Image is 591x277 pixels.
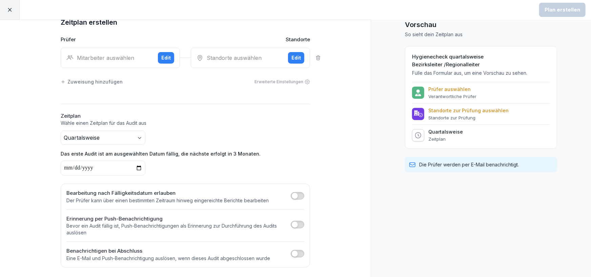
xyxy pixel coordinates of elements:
div: Erweiterte Einstellungen [254,79,310,85]
p: Der Prüfer kann über einen bestimmten Zeitraum hinweg eingereichte Berichte bearbeiten [66,197,269,204]
p: So sieht dein Zeitplan aus [405,31,557,38]
p: Die Prüfer werden per E-Mail benachrichtigt. [419,161,519,168]
button: Plan erstellen [539,3,586,17]
h2: Hygienecheck quartalsweise Bezirksleiter /Regionalleiter [412,53,550,68]
p: Bevor ein Audit fällig ist, Push-Benachrichtigungen als Erinnerung zur Durchführung des Audits au... [66,223,287,236]
h1: Vorschau [405,20,557,30]
p: Prüfer [61,36,76,44]
p: Standorte zur Prüfung [428,115,509,120]
button: Edit [158,52,174,64]
h2: Bearbeitung nach Fälligkeitsdatum erlauben [66,189,269,197]
h2: Benachrichtigen bei Abschluss [66,247,270,255]
h2: Zeitplan [61,112,310,120]
p: Das erste Audit ist am ausgewählten Datum fällig, die nächste erfolgt in 3 Monaten. [61,150,310,157]
p: Eine E-Mail und Push-Benachrichtigung auslösen, wenn dieses Audit abgeschlossen wurde [66,255,270,262]
div: Edit [161,54,171,62]
p: Zeitplan [428,136,463,142]
div: Edit [291,54,301,62]
div: Zuweisung hinzufügen [61,78,123,85]
button: Edit [288,52,304,64]
h2: Erinnerung per Push-Benachrichtigung [66,215,287,223]
p: Quartalsweise [428,129,463,135]
p: Standorte [286,36,310,44]
p: Prüfer auswählen [428,86,476,92]
p: Fülle das Formular aus, um eine Vorschau zu sehen. [412,70,550,76]
p: Verantwortliche Prüfer [428,94,476,99]
div: Standorte auswählen [197,54,283,62]
h1: Zeitplan erstellen [61,17,310,28]
div: Mitarbeiter auswählen [66,54,152,62]
p: Standorte zur Prüfung auswählen [428,108,509,114]
div: Plan erstellen [545,6,580,14]
p: Wähle einen Zeitplan für das Audit aus [61,120,310,126]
